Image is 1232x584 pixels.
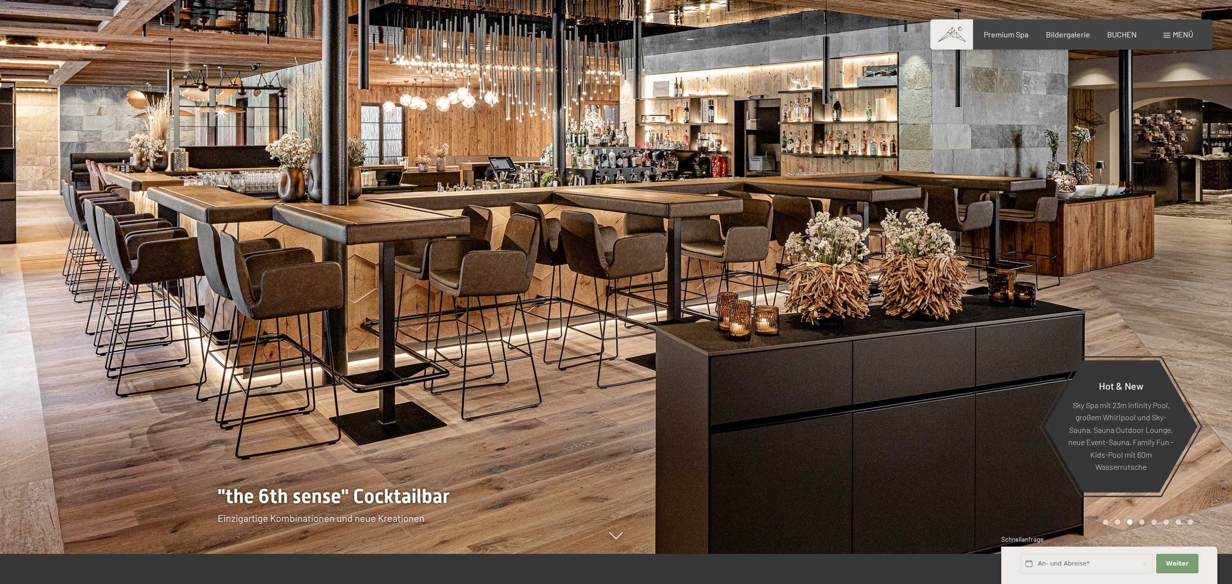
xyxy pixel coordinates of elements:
a: Hot & New Sky Spa mit 23m Infinity Pool, großem Whirlpool und Sky-Sauna, Sauna Outdoor Lounge, ne... [1044,360,1198,493]
div: Carousel Page 3 (Current Slide) [1127,519,1132,525]
button: Weiter [1156,554,1198,574]
div: Carousel Page 2 [1115,519,1120,525]
div: Carousel Page 1 [1103,519,1108,525]
p: Sky Spa mit 23m Infinity Pool, großem Whirlpool und Sky-Sauna, Sauna Outdoor Lounge, neue Event-S... [1068,398,1174,473]
span: Hot & New [1099,379,1144,391]
a: BUCHEN [1107,30,1137,39]
span: Schnellanfrage [1001,535,1044,543]
div: Carousel Pagination [1099,519,1193,525]
a: Bildergalerie [1046,30,1090,39]
a: Premium Spa [984,30,1028,39]
div: Carousel Page 4 [1139,519,1145,525]
span: Menü [1173,30,1193,39]
div: Carousel Page 7 [1176,519,1181,525]
span: Weiter [1166,559,1189,568]
div: Carousel Page 6 [1164,519,1169,525]
div: Carousel Page 5 [1151,519,1157,525]
div: Carousel Page 8 [1188,519,1193,525]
